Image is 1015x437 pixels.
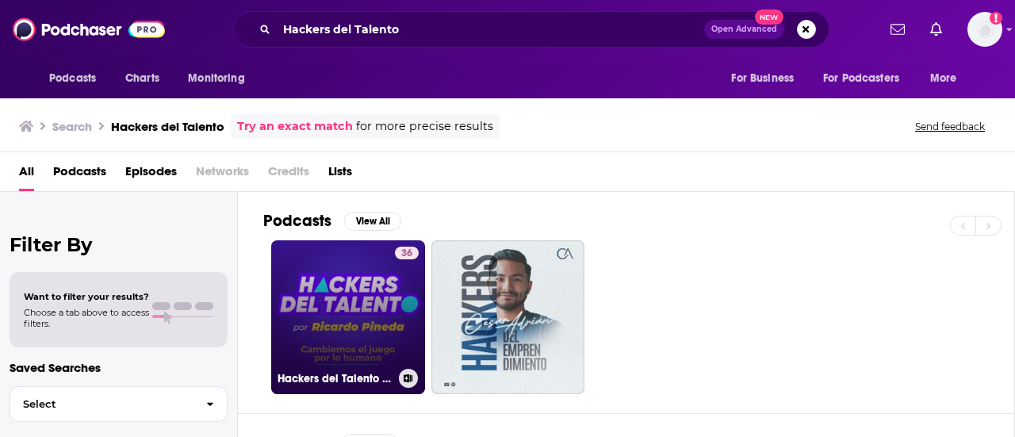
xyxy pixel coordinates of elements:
[196,159,249,191] span: Networks
[237,117,353,136] a: Try an exact match
[13,14,165,44] img: Podchaser - Follow, Share and Rate Podcasts
[720,63,814,94] button: open menu
[53,159,106,191] a: Podcasts
[813,63,922,94] button: open menu
[356,117,493,136] span: for more precise results
[10,399,193,409] span: Select
[884,16,911,43] a: Show notifications dropdown
[919,63,977,94] button: open menu
[10,233,228,256] h2: Filter By
[910,120,990,133] button: Send feedback
[755,10,783,25] span: New
[277,17,704,42] input: Search podcasts, credits, & more...
[278,372,393,385] h3: Hackers del Talento con [PERSON_NAME]
[125,67,159,90] span: Charts
[24,307,149,329] span: Choose a tab above to access filters.
[115,63,169,94] a: Charts
[711,25,777,33] span: Open Advanced
[823,67,899,90] span: For Podcasters
[731,67,794,90] span: For Business
[188,67,244,90] span: Monitoring
[10,360,228,375] p: Saved Searches
[924,16,948,43] a: Show notifications dropdown
[401,246,412,262] span: 36
[328,159,352,191] a: Lists
[967,12,1002,47] span: Logged in as megcassidy
[49,67,96,90] span: Podcasts
[930,67,957,90] span: More
[111,119,224,134] h3: Hackers del Talento
[263,211,401,231] a: PodcastsView All
[24,291,149,302] span: Want to filter your results?
[344,212,401,231] button: View All
[52,119,92,134] h3: Search
[704,20,784,39] button: Open AdvancedNew
[19,159,34,191] a: All
[38,63,117,94] button: open menu
[967,12,1002,47] button: Show profile menu
[271,240,425,394] a: 36Hackers del Talento con [PERSON_NAME]
[233,11,829,48] div: Search podcasts, credits, & more...
[395,247,419,259] a: 36
[125,159,177,191] a: Episodes
[10,386,228,422] button: Select
[268,159,309,191] span: Credits
[990,12,1002,25] svg: Add a profile image
[967,12,1002,47] img: User Profile
[263,211,331,231] h2: Podcasts
[177,63,265,94] button: open menu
